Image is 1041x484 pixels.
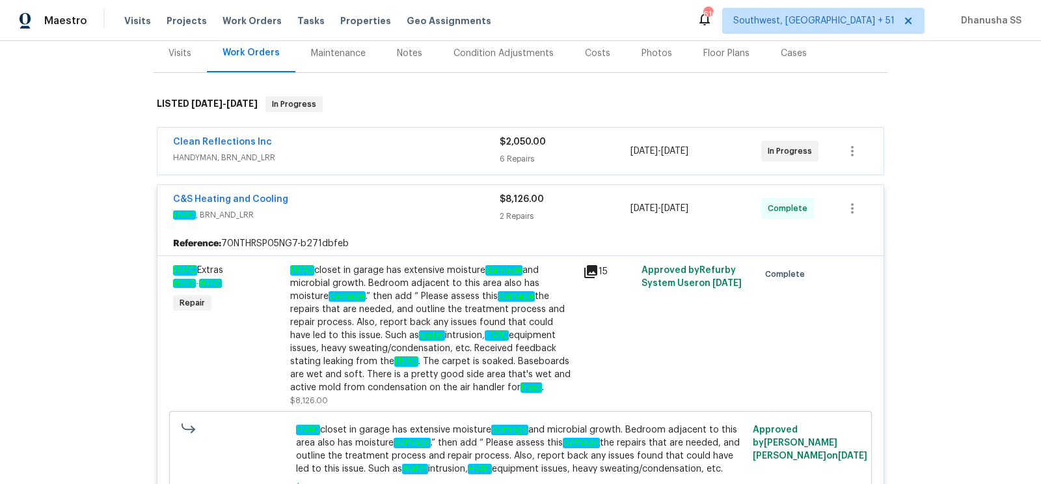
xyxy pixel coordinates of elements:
em: damage [563,438,600,448]
em: hvac [520,382,542,393]
div: Maintenance [311,47,366,60]
em: damage [491,425,528,435]
div: 2 Repairs [500,210,630,223]
b: Reference: [173,237,221,250]
em: HVAC [394,356,418,367]
span: [DATE] [191,99,223,108]
span: - [630,145,688,158]
a: C&S Heating and Cooling [173,195,288,204]
span: Visits [124,14,151,27]
div: 15 [583,264,634,279]
span: Repair [174,296,210,309]
div: 616 [703,8,712,21]
em: HVAC [290,265,314,276]
em: HVAC [173,210,196,220]
span: Tasks [297,16,325,25]
span: Maestro [44,14,87,27]
span: Properties [340,14,391,27]
em: HVAC [296,425,320,435]
div: Photos [642,47,672,60]
div: closet in garage has extensive moisture and microbial growth. Bedroom adjacent to this area also ... [290,264,575,394]
span: $8,126.00 [290,397,328,405]
em: HVAC [485,330,509,341]
span: Extras [173,265,223,276]
div: Floor Plans [703,47,750,60]
span: Work Orders [223,14,282,27]
div: Costs [585,47,610,60]
span: [DATE] [630,204,658,213]
em: damage [485,265,522,276]
em: HVAC [173,279,196,288]
em: HVAC [468,464,492,474]
span: $2,050.00 [500,137,546,147]
span: - [630,202,688,215]
div: Notes [397,47,422,60]
span: $8,126.00 [500,195,544,204]
span: In Progress [267,98,321,111]
span: , BRN_AND_LRR [173,208,500,221]
span: [DATE] [712,279,742,288]
span: Approved by [PERSON_NAME] [PERSON_NAME] on [753,425,867,461]
span: Geo Assignments [407,14,491,27]
div: Work Orders [223,46,280,59]
span: [DATE] [661,204,688,213]
span: [DATE] [630,147,658,156]
a: Clean Reflections Inc [173,137,272,147]
span: In Progress [768,145,817,158]
div: Condition Adjustments [453,47,554,60]
span: [DATE] [661,147,688,156]
span: Southwest, [GEOGRAPHIC_DATA] + 51 [733,14,895,27]
em: damage [498,291,535,302]
div: LISTED [DATE]-[DATE]In Progress [153,83,888,125]
em: water [419,330,445,341]
div: Visits [169,47,191,60]
span: Complete [768,202,813,215]
span: [DATE] [226,99,258,108]
span: [DATE] [838,451,867,461]
span: Approved by Refurby System User on [642,266,742,288]
h6: LISTED [157,96,258,112]
span: Projects [167,14,207,27]
span: closet in garage has extensive moisture and microbial growth. Bedroom adjacent to this area also ... [296,423,746,476]
span: Complete [765,268,810,281]
div: 6 Repairs [500,152,630,165]
em: damage [329,291,366,302]
span: - [173,279,222,287]
div: Cases [781,47,807,60]
span: Dhanusha SS [956,14,1021,27]
span: - [191,99,258,108]
span: HANDYMAN, BRN_AND_LRR [173,151,500,164]
div: 70NTHRSP05NG7-b271dbfeb [157,232,884,255]
em: HVAC [199,279,222,288]
em: HVAC [173,265,197,276]
em: damage [394,438,431,448]
em: water [402,464,428,474]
